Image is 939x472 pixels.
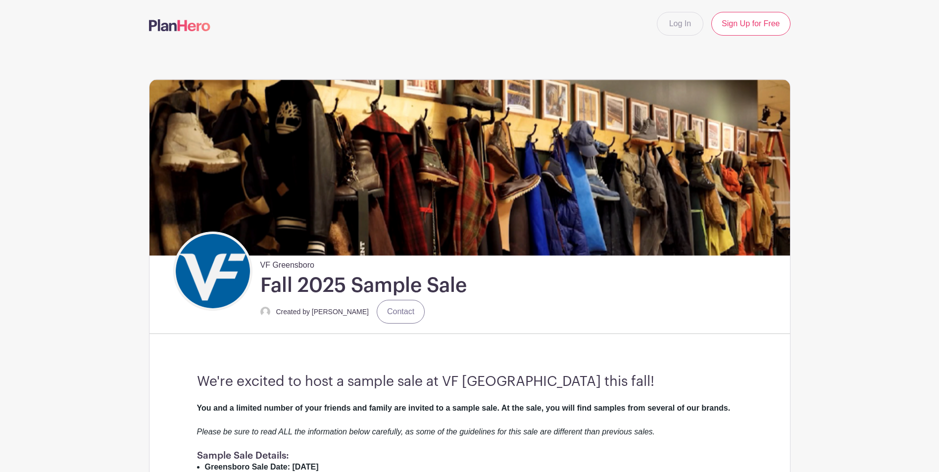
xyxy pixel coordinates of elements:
[260,273,467,298] h1: Fall 2025 Sample Sale
[260,307,270,317] img: default-ce2991bfa6775e67f084385cd625a349d9dcbb7a52a09fb2fda1e96e2d18dcdb.png
[197,374,742,390] h3: We're excited to host a sample sale at VF [GEOGRAPHIC_DATA] this fall!
[657,12,703,36] a: Log In
[149,80,790,255] img: Sample%20Sale.png
[197,427,655,436] em: Please be sure to read ALL the information below carefully, as some of the guidelines for this sa...
[149,19,210,31] img: logo-507f7623f17ff9eddc593b1ce0a138ce2505c220e1c5a4e2b4648c50719b7d32.svg
[197,450,742,461] h1: Sample Sale Details:
[377,300,425,324] a: Contact
[205,463,319,471] strong: Greensboro Sale Date: [DATE]
[176,234,250,308] img: VF_Icon_FullColor_CMYK-small.png
[711,12,790,36] a: Sign Up for Free
[276,308,369,316] small: Created by [PERSON_NAME]
[260,255,314,271] span: VF Greensboro
[197,404,731,412] strong: You and a limited number of your friends and family are invited to a sample sale. At the sale, yo...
